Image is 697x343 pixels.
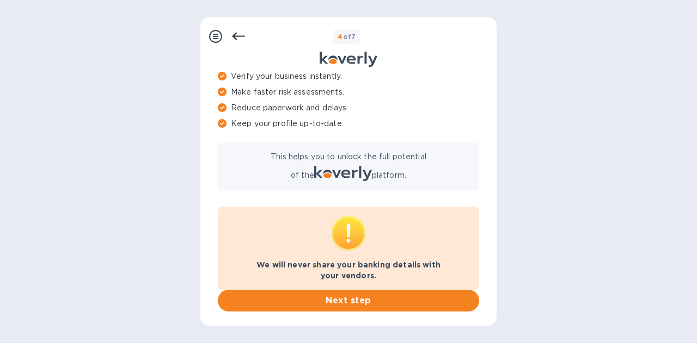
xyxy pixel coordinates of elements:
span: 4 [338,33,343,41]
p: We will never share your banking details with your vendors. [227,259,470,281]
b: of 7 [338,33,356,41]
p: Reduce paperwork and delays. [218,102,479,114]
p: This helps you to unlock the full potential [271,151,426,163]
p: of the platform. [291,166,406,181]
button: Next step [218,290,479,311]
p: Verify your business instantly. [218,71,479,82]
p: Keep your profile up-to-date. [218,118,479,129]
p: Make faster risk assessments. [218,86,479,98]
span: Next step [227,294,470,307]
